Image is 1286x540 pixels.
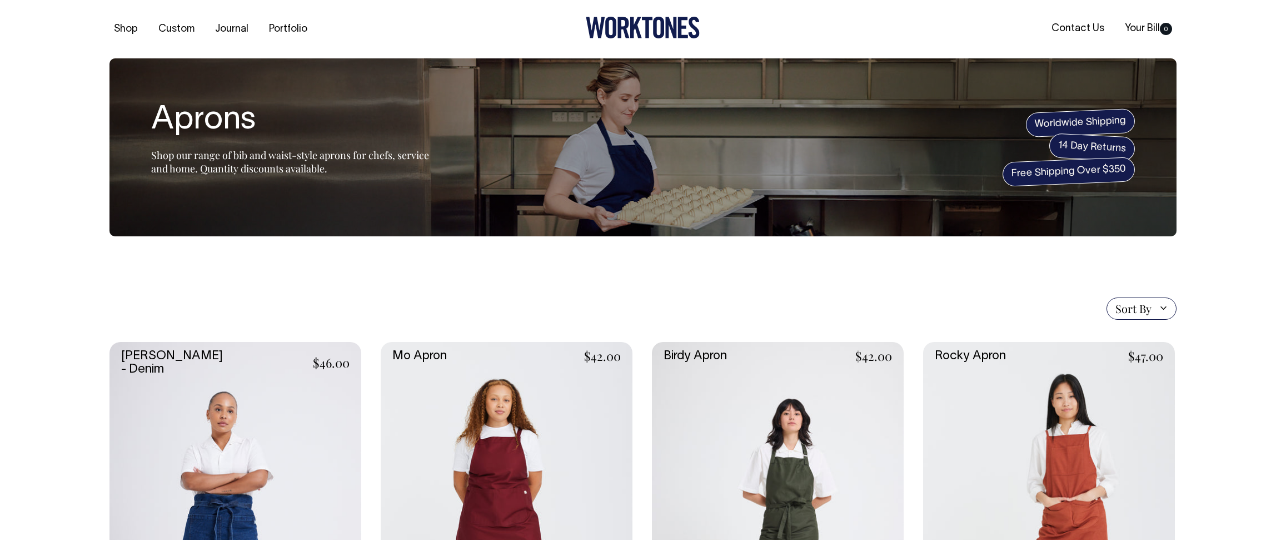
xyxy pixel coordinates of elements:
[1115,302,1152,315] span: Sort By
[1047,19,1109,38] a: Contact Us
[1160,23,1172,35] span: 0
[1002,157,1135,187] span: Free Shipping Over $350
[1120,19,1177,38] a: Your Bill0
[1049,133,1135,162] span: 14 Day Returns
[1025,108,1135,137] span: Worldwide Shipping
[151,148,429,175] span: Shop our range of bib and waist-style aprons for chefs, service and home. Quantity discounts avai...
[211,20,253,38] a: Journal
[109,20,142,38] a: Shop
[265,20,312,38] a: Portfolio
[151,103,429,138] h1: Aprons
[154,20,199,38] a: Custom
